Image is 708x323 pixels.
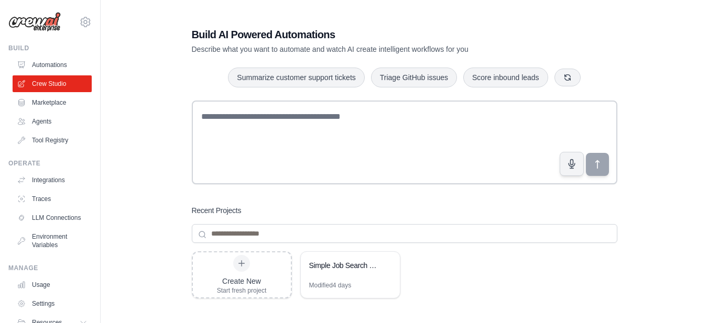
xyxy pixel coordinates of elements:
[8,159,92,168] div: Operate
[13,94,92,111] a: Marketplace
[217,276,267,286] div: Create New
[13,191,92,207] a: Traces
[371,68,457,87] button: Triage GitHub issues
[8,44,92,52] div: Build
[13,75,92,92] a: Crew Studio
[560,152,584,176] button: Click to speak your automation idea
[554,69,581,86] button: Get new suggestions
[13,172,92,188] a: Integrations
[13,57,92,73] a: Automations
[217,286,267,295] div: Start fresh project
[13,228,92,253] a: Environment Variables
[8,12,61,32] img: Logo
[13,113,92,130] a: Agents
[13,132,92,149] a: Tool Registry
[192,44,544,54] p: Describe what you want to automate and watch AI create intelligent workflows for you
[13,295,92,312] a: Settings
[192,205,242,216] h3: Recent Projects
[656,273,708,323] div: Widget de chat
[463,68,548,87] button: Score inbound leads
[309,281,352,289] div: Modified 4 days
[13,209,92,226] a: LLM Connections
[656,273,708,323] iframe: Chat Widget
[8,264,92,272] div: Manage
[228,68,364,87] button: Summarize customer support tickets
[13,276,92,293] a: Usage
[309,260,381,271] div: Simple Job Search Package Creator
[192,27,544,42] h1: Build AI Powered Automations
